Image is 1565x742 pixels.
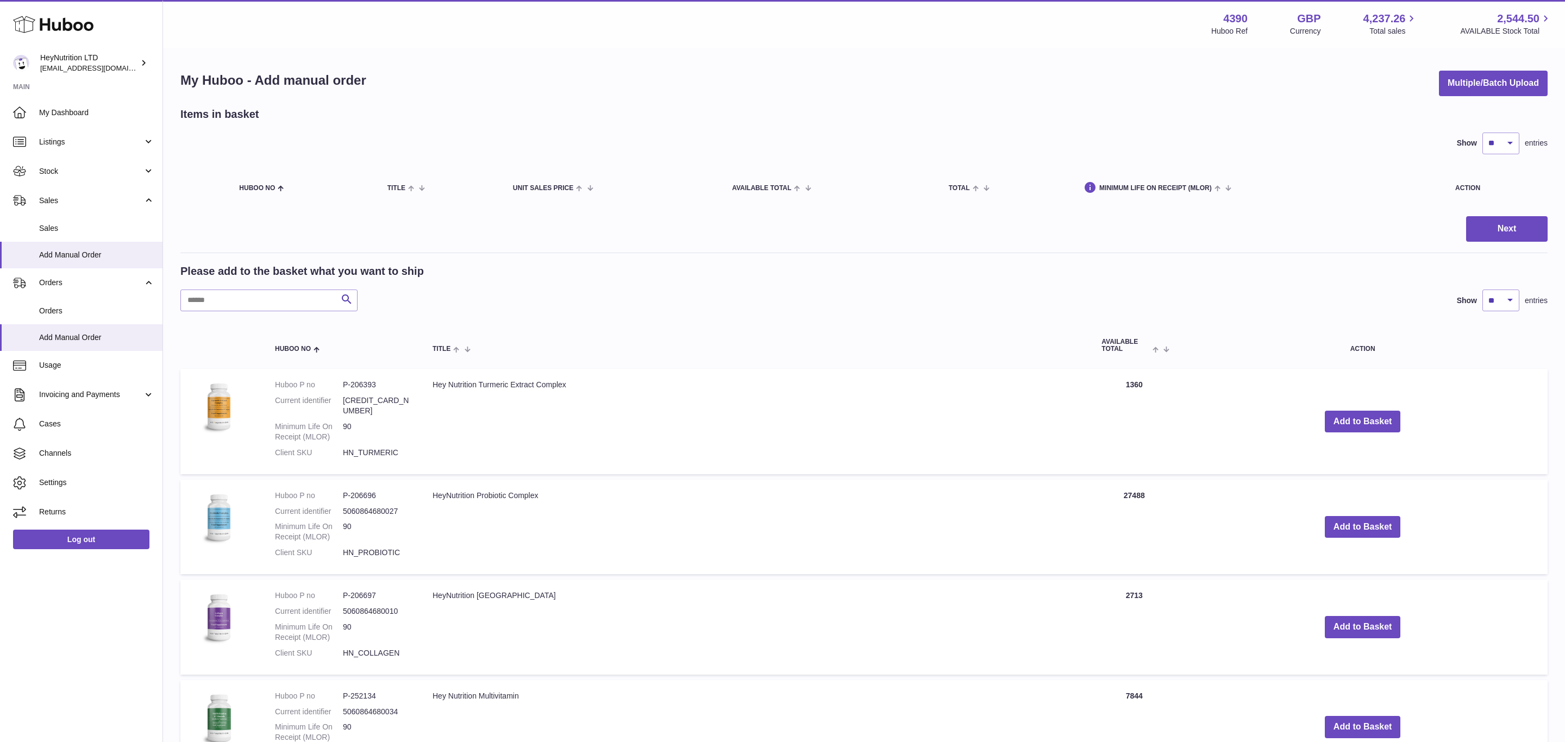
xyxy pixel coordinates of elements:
td: 2713 [1091,580,1178,674]
span: Orders [39,306,154,316]
dd: 5060864680010 [343,606,411,617]
span: Sales [39,223,154,234]
h2: Items in basket [180,107,259,122]
span: 4,237.26 [1363,11,1406,26]
h2: Please add to the basket what you want to ship [180,264,424,279]
span: Orders [39,278,143,288]
dt: Client SKU [275,548,343,558]
span: Add Manual Order [39,332,154,343]
span: Settings [39,477,154,488]
button: Add to Basket [1325,516,1401,538]
dd: 5060864680027 [343,506,411,517]
div: HeyNutrition LTD [40,53,138,73]
dd: P-206393 [343,380,411,390]
span: My Dashboard [39,108,154,118]
span: Sales [39,196,143,206]
button: Next [1466,216,1548,242]
span: Total [949,185,970,192]
dd: HN_COLLAGEN [343,648,411,658]
span: Invoicing and Payments [39,389,143,400]
span: Stock [39,166,143,177]
img: internalAdmin-4390@internal.huboo.com [13,55,29,71]
span: Cases [39,419,154,429]
span: Huboo no [275,345,311,353]
span: AVAILABLE Stock Total [1460,26,1552,36]
dd: 90 [343,422,411,442]
dt: Minimum Life On Receipt (MLOR) [275,521,343,542]
strong: 4390 [1223,11,1248,26]
span: [EMAIL_ADDRESS][DOMAIN_NAME] [40,64,160,72]
h1: My Huboo - Add manual order [180,72,366,89]
span: 2,544.50 [1497,11,1539,26]
span: Channels [39,448,154,458]
a: 4,237.26 Total sales [1363,11,1418,36]
dt: Huboo P no [275,691,343,701]
td: HeyNutrition Probiotic Complex [422,480,1091,574]
button: Add to Basket [1325,616,1401,638]
dt: Current identifier [275,506,343,517]
img: Hey Nutrition Turmeric Extract Complex [191,380,246,434]
img: HeyNutrition Probiotic Complex [191,491,246,545]
dd: P-206696 [343,491,411,501]
img: HeyNutrition Collagen Complex [191,590,246,645]
a: 2,544.50 AVAILABLE Stock Total [1460,11,1552,36]
dt: Huboo P no [275,590,343,601]
span: Usage [39,360,154,370]
div: Currency [1290,26,1321,36]
dt: Client SKU [275,648,343,658]
dt: Client SKU [275,448,343,458]
dt: Huboo P no [275,491,343,501]
span: Title [433,345,450,353]
dt: Minimum Life On Receipt (MLOR) [275,622,343,643]
dt: Current identifier [275,395,343,416]
dd: [CREDIT_CARD_NUMBER] [343,395,411,416]
dt: Huboo P no [275,380,343,390]
dd: P-206697 [343,590,411,601]
div: Huboo Ref [1211,26,1248,36]
dt: Current identifier [275,707,343,717]
button: Add to Basket [1325,411,1401,433]
dt: Current identifier [275,606,343,617]
span: Minimum Life On Receipt (MLOR) [1099,185,1212,192]
span: AVAILABLE Total [1101,338,1150,353]
td: 27488 [1091,480,1178,574]
button: Multiple/Batch Upload [1439,71,1548,96]
dd: HN_PROBIOTIC [343,548,411,558]
dd: 5060864680034 [343,707,411,717]
span: entries [1525,138,1548,148]
button: Add to Basket [1325,716,1401,738]
td: 1360 [1091,369,1178,474]
span: Title [387,185,405,192]
span: entries [1525,295,1548,306]
td: Hey Nutrition Turmeric Extract Complex [422,369,1091,474]
dd: P-252134 [343,691,411,701]
span: Huboo no [239,185,275,192]
label: Show [1457,295,1477,306]
div: Action [1455,185,1537,192]
span: Add Manual Order [39,250,154,260]
span: AVAILABLE Total [732,185,791,192]
dd: HN_TURMERIC [343,448,411,458]
span: Listings [39,137,143,147]
a: Log out [13,530,149,549]
dt: Minimum Life On Receipt (MLOR) [275,422,343,442]
label: Show [1457,138,1477,148]
strong: GBP [1297,11,1320,26]
dd: 90 [343,521,411,542]
span: Unit Sales Price [513,185,573,192]
span: Total sales [1369,26,1418,36]
span: Returns [39,507,154,517]
dd: 90 [343,622,411,643]
td: HeyNutrition [GEOGRAPHIC_DATA] [422,580,1091,674]
th: Action [1178,328,1548,363]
